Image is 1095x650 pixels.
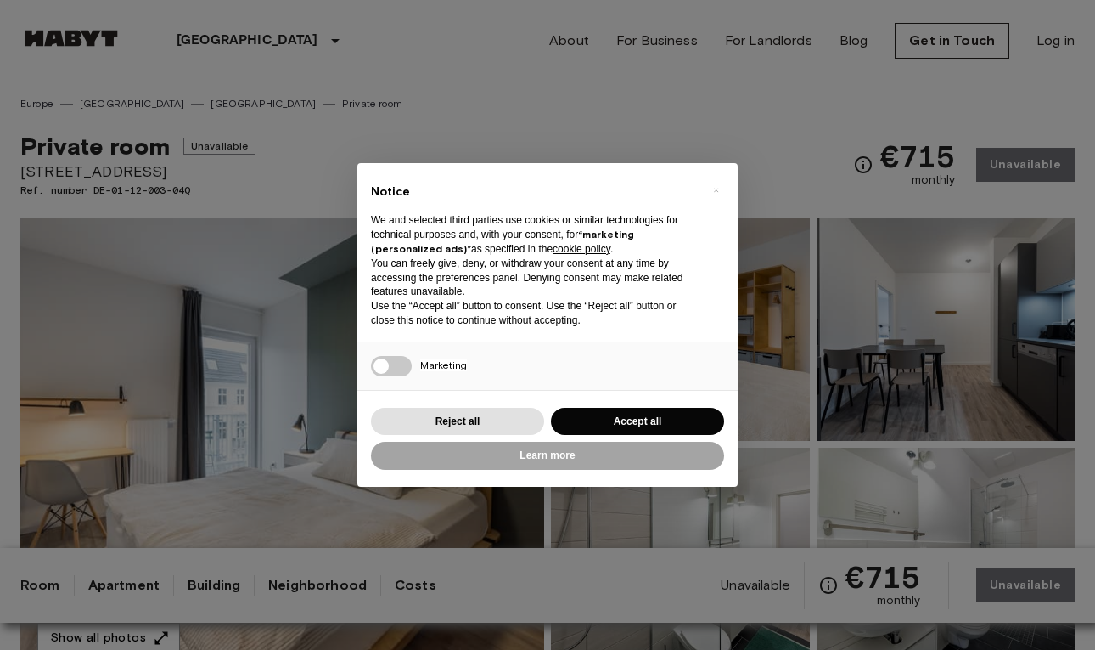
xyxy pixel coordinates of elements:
h2: Notice [371,184,697,201]
p: You can freely give, deny, or withdraw your consent at any time by accessing the preferences pane... [371,257,697,299]
span: Marketing [420,359,467,371]
button: Learn more [371,442,724,470]
p: We and selected third parties use cookies or similar technologies for technical purposes and, wit... [371,213,697,256]
button: Close this notice [702,177,729,204]
button: Reject all [371,408,544,436]
p: Use the “Accept all” button to consent. Use the “Reject all” button or close this notice to conti... [371,299,697,328]
button: Accept all [551,408,724,436]
strong: “marketing (personalized ads)” [371,228,634,255]
span: × [713,180,719,201]
a: cookie policy [553,243,610,255]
